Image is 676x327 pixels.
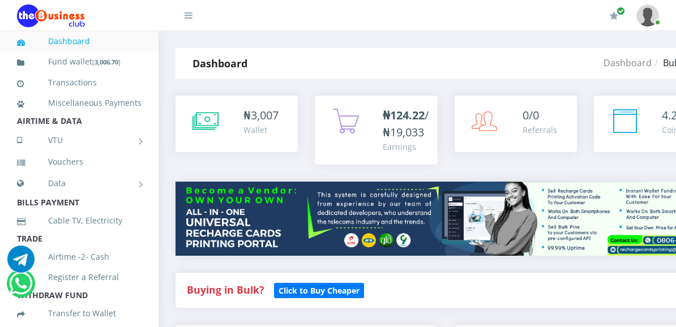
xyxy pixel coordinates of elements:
[17,244,142,270] a: Airtime -2- Cash
[617,7,625,15] span: Renew/Upgrade Subscription
[17,126,142,154] a: VTU
[274,283,364,296] a: Click to Buy Cheaper
[17,5,85,27] img: Logo
[636,5,659,27] img: User
[187,283,264,296] strong: Buying in Bulk?
[7,254,35,273] a: Chat for support
[17,49,142,75] a: Fund wallet[3,006.70]
[251,107,279,123] span: 3,007
[95,58,118,66] b: 3,006.70
[383,141,429,153] div: Earnings
[523,124,557,136] div: Referrals
[523,107,539,123] span: 0/0
[383,107,425,123] b: ₦124.22
[17,208,142,234] a: Cable TV, Electricity
[455,96,577,152] a: 0/0 Referrals
[17,149,142,175] a: Vouchers
[17,90,142,116] a: Miscellaneous Payments
[279,285,360,296] b: Click to Buy Cheaper
[17,169,142,197] a: Data
[9,278,32,297] a: Chat for support
[17,70,142,96] a: Transactions
[610,11,618,20] i: Renew/Upgrade Subscription
[192,57,247,70] strong: Dashboard
[243,124,279,136] div: Wallet
[17,264,142,290] a: Register a Referral
[604,57,652,69] a: Dashboard
[17,300,142,326] a: Transfer to Wallet
[17,28,142,54] a: Dashboard
[383,107,429,140] span: /₦19,033
[92,58,121,66] small: [ ]
[243,107,279,124] div: ₦
[176,96,298,152] a: ₦3,007 Wallet
[315,96,437,165] a: ₦124.22/₦19,033 Earnings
